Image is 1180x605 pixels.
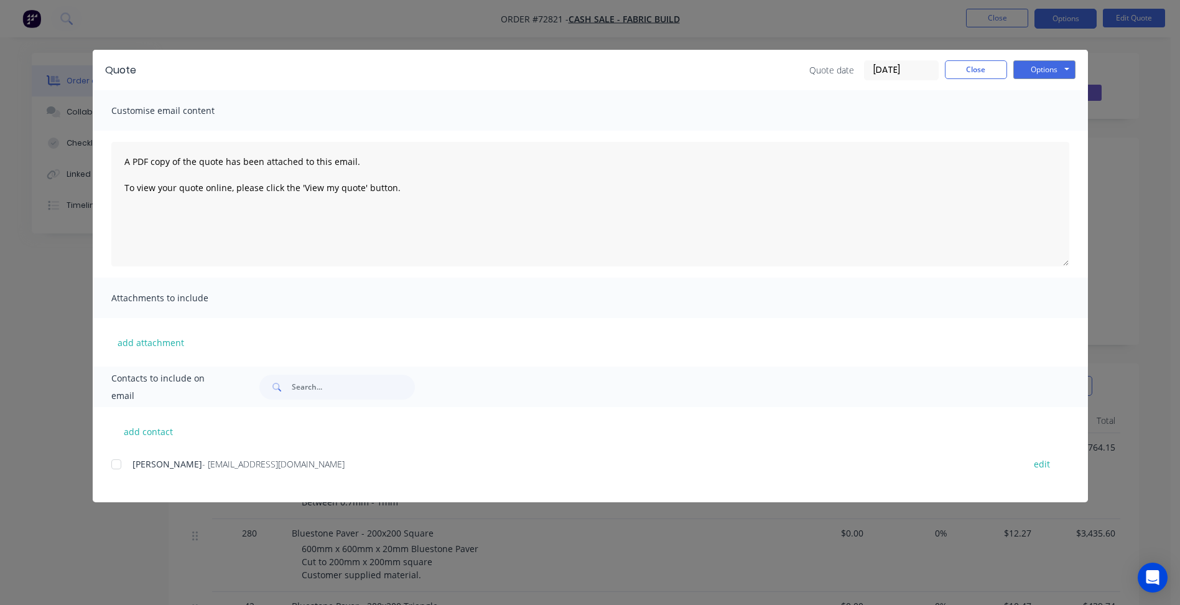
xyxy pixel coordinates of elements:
span: Contacts to include on email [111,370,229,405]
button: add contact [111,422,186,441]
div: Quote [105,63,136,78]
button: Close [945,60,1007,79]
div: Open Intercom Messenger [1138,563,1168,593]
span: [PERSON_NAME] [132,458,202,470]
span: Customise email content [111,102,248,120]
span: Attachments to include [111,289,248,307]
button: Options [1013,60,1075,79]
textarea: A PDF copy of the quote has been attached to this email. To view your quote online, please click ... [111,142,1069,266]
button: add attachment [111,333,190,352]
span: Quote date [809,63,854,77]
input: Search... [292,375,415,400]
button: edit [1026,456,1057,472]
span: - [EMAIL_ADDRESS][DOMAIN_NAME] [202,458,345,470]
